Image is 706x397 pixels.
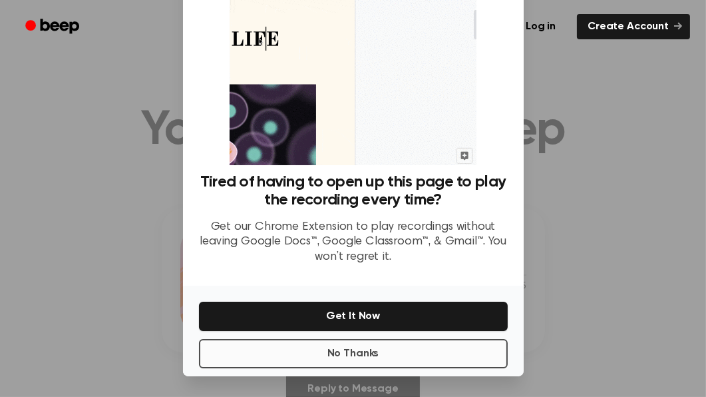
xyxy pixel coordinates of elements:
a: Create Account [577,14,690,39]
a: Beep [16,14,91,40]
button: Get It Now [199,302,508,331]
h3: Tired of having to open up this page to play the recording every time? [199,173,508,209]
button: No Thanks [199,339,508,368]
a: Log in [512,11,569,42]
p: Get our Chrome Extension to play recordings without leaving Google Docs™, Google Classroom™, & Gm... [199,220,508,265]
